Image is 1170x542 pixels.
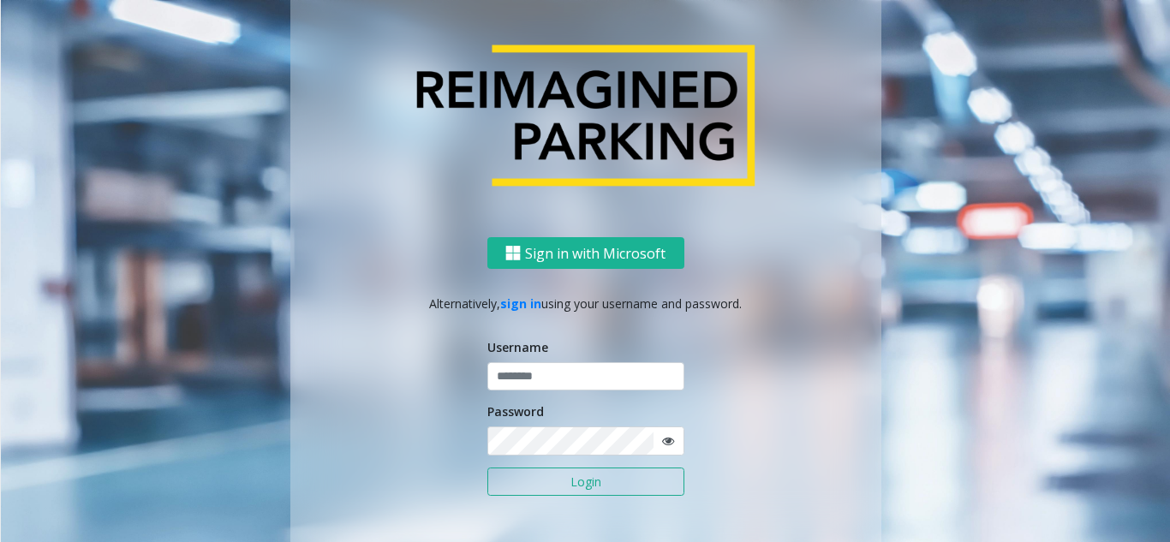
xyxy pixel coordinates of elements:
button: Login [487,468,684,497]
p: Alternatively, using your username and password. [307,295,864,313]
label: Password [487,402,544,420]
a: sign in [500,295,541,312]
button: Sign in with Microsoft [487,237,684,269]
label: Username [487,338,548,356]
